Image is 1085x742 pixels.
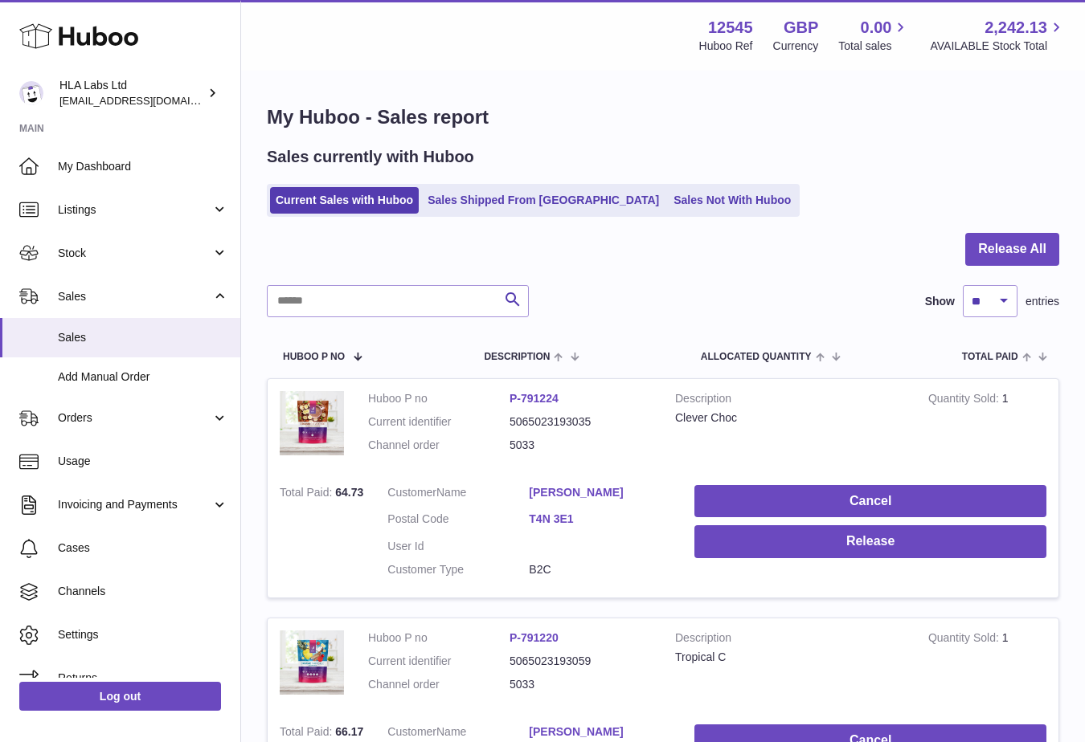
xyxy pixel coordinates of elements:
[368,391,510,406] dt: Huboo P no
[58,369,228,385] span: Add Manual Order
[270,187,419,214] a: Current Sales with Huboo
[280,391,344,455] img: 125451757032102.jpg
[387,562,529,577] dt: Customer Type
[529,512,670,527] a: T4N 3E1
[510,677,651,692] dd: 5033
[58,202,211,218] span: Listings
[962,352,1018,362] span: Total paid
[784,17,818,39] strong: GBP
[58,540,228,556] span: Cases
[675,410,904,426] div: Clever Choc
[694,525,1046,558] button: Release
[387,539,529,554] dt: User Id
[59,78,204,108] div: HLA Labs Ltd
[335,486,363,499] span: 64.73
[368,438,510,453] dt: Channel order
[928,631,1002,648] strong: Quantity Sold
[58,289,211,304] span: Sales
[668,187,796,214] a: Sales Not With Huboo
[58,330,228,345] span: Sales
[965,233,1059,266] button: Release All
[267,104,1059,130] h1: My Huboo - Sales report
[58,671,228,686] span: Returns
[529,562,670,577] dd: B2C
[930,39,1066,54] span: AVAILABLE Stock Total
[694,485,1046,518] button: Cancel
[484,352,550,362] span: Description
[58,584,228,599] span: Channels
[838,39,910,54] span: Total sales
[916,618,1058,712] td: 1
[916,379,1058,473] td: 1
[280,725,335,742] strong: Total Paid
[58,454,228,469] span: Usage
[368,654,510,669] dt: Current identifier
[838,17,910,54] a: 0.00 Total sales
[58,627,228,642] span: Settings
[675,650,904,665] div: Tropical C
[925,294,955,309] label: Show
[510,654,651,669] dd: 5065023193059
[19,81,43,105] img: clinton@newgendirect.com
[861,17,892,39] span: 0.00
[928,392,1002,409] strong: Quantity Sold
[335,725,363,738] span: 66.17
[280,486,335,503] strong: Total Paid
[699,39,753,54] div: Huboo Ref
[510,438,651,453] dd: 5033
[267,146,474,168] h2: Sales currently with Huboo
[58,410,211,426] span: Orders
[58,246,211,261] span: Stock
[529,485,670,500] a: [PERSON_NAME]
[422,187,665,214] a: Sales Shipped From [GEOGRAPHIC_DATA]
[1026,294,1059,309] span: entries
[19,682,221,711] a: Log out
[387,725,436,738] span: Customer
[510,392,559,405] a: P-791224
[675,630,904,650] strong: Description
[675,391,904,410] strong: Description
[985,17,1047,39] span: 2,242.13
[368,414,510,430] dt: Current identifier
[368,677,510,692] dt: Channel order
[58,497,211,512] span: Invoicing and Payments
[368,630,510,646] dt: Huboo P no
[510,414,651,430] dd: 5065023193035
[387,512,529,531] dt: Postal Code
[387,486,436,499] span: Customer
[280,630,344,695] img: 125451757030608.jpg
[387,485,529,504] dt: Name
[930,17,1066,54] a: 2,242.13 AVAILABLE Stock Total
[58,159,228,174] span: My Dashboard
[529,724,670,740] a: [PERSON_NAME]
[708,17,753,39] strong: 12545
[59,94,236,107] span: [EMAIL_ADDRESS][DOMAIN_NAME]
[701,352,812,362] span: ALLOCATED Quantity
[510,631,559,644] a: P-791220
[283,352,345,362] span: Huboo P no
[773,39,819,54] div: Currency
